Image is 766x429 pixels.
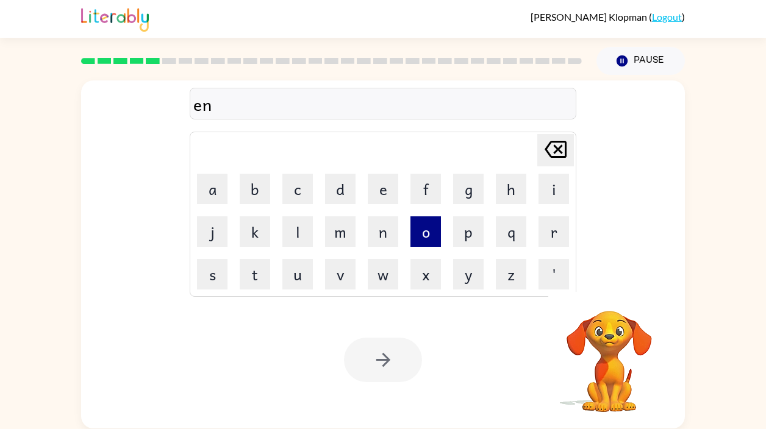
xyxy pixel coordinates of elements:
[193,91,573,117] div: en
[81,5,149,32] img: Literably
[240,216,270,247] button: k
[453,259,484,289] button: y
[531,11,649,23] span: [PERSON_NAME] Klopman
[539,216,569,247] button: r
[496,216,526,247] button: q
[368,259,398,289] button: w
[197,174,227,204] button: a
[496,174,526,204] button: h
[325,216,356,247] button: m
[531,11,685,23] div: ( )
[240,259,270,289] button: t
[325,174,356,204] button: d
[596,47,685,75] button: Pause
[368,216,398,247] button: n
[539,174,569,204] button: i
[410,216,441,247] button: o
[282,174,313,204] button: c
[240,174,270,204] button: b
[197,259,227,289] button: s
[368,174,398,204] button: e
[652,11,682,23] a: Logout
[548,292,670,414] video: Your browser must support playing .mp4 files to use Literably. Please try using another browser.
[410,259,441,289] button: x
[282,259,313,289] button: u
[539,259,569,289] button: '
[453,216,484,247] button: p
[410,174,441,204] button: f
[197,216,227,247] button: j
[496,259,526,289] button: z
[453,174,484,204] button: g
[282,216,313,247] button: l
[325,259,356,289] button: v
